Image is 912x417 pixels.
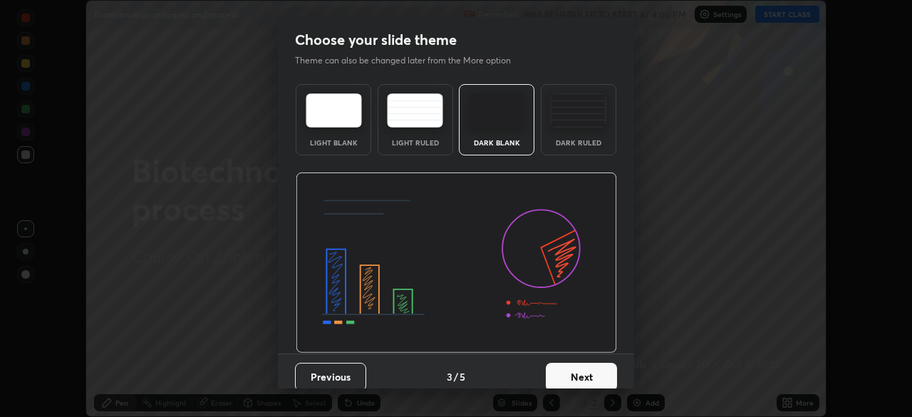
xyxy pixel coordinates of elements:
div: Dark Blank [468,139,525,146]
img: lightTheme.e5ed3b09.svg [306,93,362,128]
h4: 3 [447,369,452,384]
div: Light Ruled [387,139,444,146]
h2: Choose your slide theme [295,31,457,49]
img: darkTheme.f0cc69e5.svg [469,93,525,128]
img: darkRuledTheme.de295e13.svg [550,93,606,128]
p: Theme can also be changed later from the More option [295,54,526,67]
img: darkThemeBanner.d06ce4a2.svg [296,173,617,354]
button: Next [546,363,617,391]
button: Previous [295,363,366,391]
h4: / [454,369,458,384]
img: lightRuledTheme.5fabf969.svg [387,93,443,128]
h4: 5 [460,369,465,384]
div: Dark Ruled [550,139,607,146]
div: Light Blank [305,139,362,146]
